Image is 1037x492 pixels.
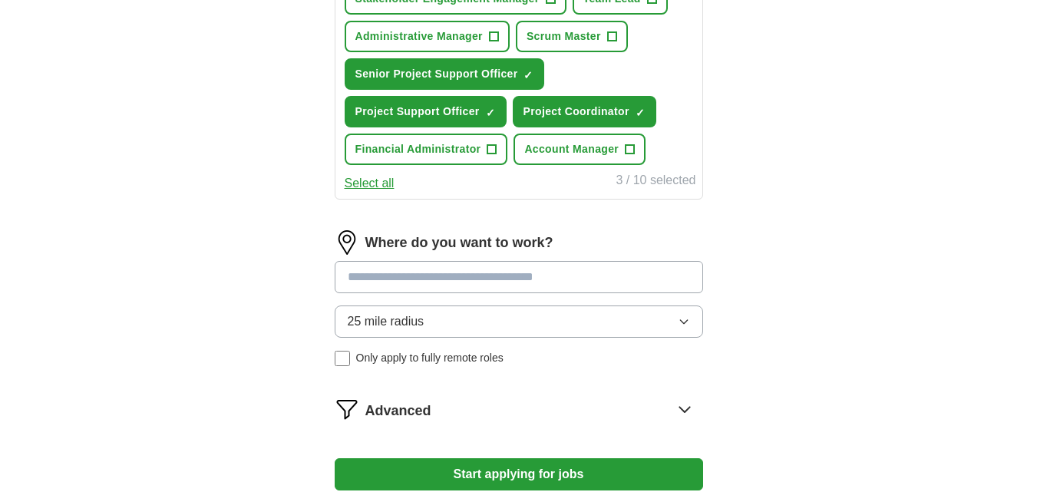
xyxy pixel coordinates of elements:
[335,230,359,255] img: location.png
[513,96,656,127] button: Project Coordinator✓
[616,171,695,193] div: 3 / 10 selected
[524,141,619,157] span: Account Manager
[355,28,483,45] span: Administrative Manager
[335,351,350,366] input: Only apply to fully remote roles
[514,134,646,165] button: Account Manager
[356,350,504,366] span: Only apply to fully remote roles
[345,96,507,127] button: Project Support Officer✓
[345,134,508,165] button: Financial Administrator
[365,401,431,421] span: Advanced
[486,107,495,119] span: ✓
[516,21,628,52] button: Scrum Master
[523,104,629,120] span: Project Coordinator
[636,107,645,119] span: ✓
[345,58,545,90] button: Senior Project Support Officer✓
[335,305,703,338] button: 25 mile radius
[523,69,533,81] span: ✓
[335,397,359,421] img: filter
[335,458,703,490] button: Start applying for jobs
[345,174,395,193] button: Select all
[355,141,481,157] span: Financial Administrator
[527,28,601,45] span: Scrum Master
[345,21,510,52] button: Administrative Manager
[348,312,424,331] span: 25 mile radius
[355,104,480,120] span: Project Support Officer
[365,233,553,253] label: Where do you want to work?
[355,66,518,82] span: Senior Project Support Officer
